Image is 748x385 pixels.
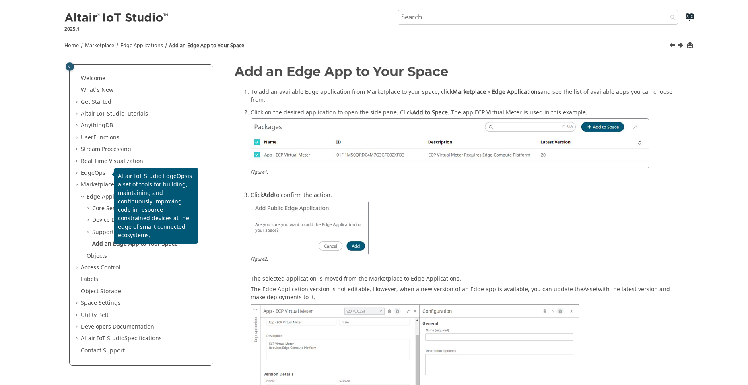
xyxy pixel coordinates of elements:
h1: Add an Edge App to Your Space [235,64,679,79]
span: Altair IoT Studio [81,334,124,343]
span: Figure [251,256,268,263]
a: Add an Edge App to Your Space [92,240,178,248]
button: Toggle publishing table of content [66,62,74,71]
span: Click to confirm the action. [251,189,332,199]
a: EdgeOps [81,169,105,177]
span: Expand Developers Documentation [74,323,81,331]
span: Expand AnythingDB [74,122,81,130]
span: EdgeOps [163,172,188,180]
span: Expand Device Drivers [86,216,92,224]
a: Go to index terms page [672,17,690,25]
span: Expand Utility Belt [74,311,81,319]
a: Next topic: Objects [678,41,684,51]
button: Print this page [688,40,694,51]
a: Contact Support [81,346,125,355]
a: Support Services [92,228,138,236]
span: Expand Access Control [74,264,81,272]
a: Marketplace [81,180,114,189]
a: Marketplace [85,42,114,49]
a: Stream Processing [81,145,131,153]
a: Device Drivers [92,216,131,224]
span: Expand Space Settings [74,299,81,307]
a: Home [64,42,79,49]
span: Expand Real Time Visualization [74,157,81,166]
a: Developers Documentation [81,323,154,331]
a: Edge Applications [87,192,135,201]
a: AnythingDB [81,121,113,130]
a: Altair IoT StudioSpecifications [81,334,162,343]
ul: Table of Contents [74,75,208,355]
a: Previous topic: Execute Action Using Rule [670,41,676,51]
a: What's New [81,86,113,94]
span: Expand Altair IoT StudioSpecifications [74,335,81,343]
img: Altair IoT Studio [64,12,170,25]
span: Marketplace [453,88,486,96]
span: 2 [264,256,267,263]
span: Add to Space [412,108,448,117]
span: Functions [93,133,120,142]
span: Add [263,191,274,199]
img: app_add_to_space.png [251,118,649,168]
a: Welcome [81,74,105,83]
a: Altair IoT StudioTutorials [81,110,148,118]
a: Access Control [81,263,120,272]
a: Add an Edge App to Your Space [169,42,244,49]
p: is a set of tools for building, maintaining and continuously improving code in resource constrain... [118,172,194,240]
span: Click on the desired application to open the side pane. Click . The app ECP Virtual Meter is used... [251,107,587,117]
a: Real Time Visualization [81,157,143,166]
p: 2025.1 [64,25,170,33]
span: Expand Core Services [86,205,92,213]
a: UserFunctions [81,133,120,142]
span: Expand EdgeOps [74,169,81,177]
span: Asset [583,285,598,294]
a: Space Settings [81,299,121,307]
a: Object Storage [81,287,121,296]
a: Get Started [81,98,111,106]
img: recreate_setup.png [251,201,369,255]
button: Search [659,10,682,26]
span: Expand Altair IoT StudioTutorials [74,110,81,118]
input: Search query [398,10,678,25]
span: Altair IoT Studio [81,110,124,118]
a: Core Services [92,204,128,213]
a: Labels [81,275,98,284]
span: Collapse Marketplace [74,181,81,189]
nav: Tools [52,35,696,53]
span: Expand Get Started [74,98,81,106]
span: Edge Applications [492,88,540,96]
span: Expand Stream Processing [74,145,81,153]
span: Figure [251,169,268,176]
span: To add an available Edge application from Marketplace to your space, click and see the list of av... [251,86,672,104]
span: Expand Support Services [86,228,92,236]
a: Utility Belt [81,311,109,319]
span: Collapse Edge Applications [80,193,87,201]
abbr: and then [486,88,492,96]
a: Edge Applications [120,42,163,49]
span: Altair IoT Studio [118,172,161,180]
span: . [267,169,268,176]
span: . [267,256,268,263]
span: Expand UserFunctions [74,134,81,142]
span: 1 [264,169,267,176]
a: Objects [87,252,107,260]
